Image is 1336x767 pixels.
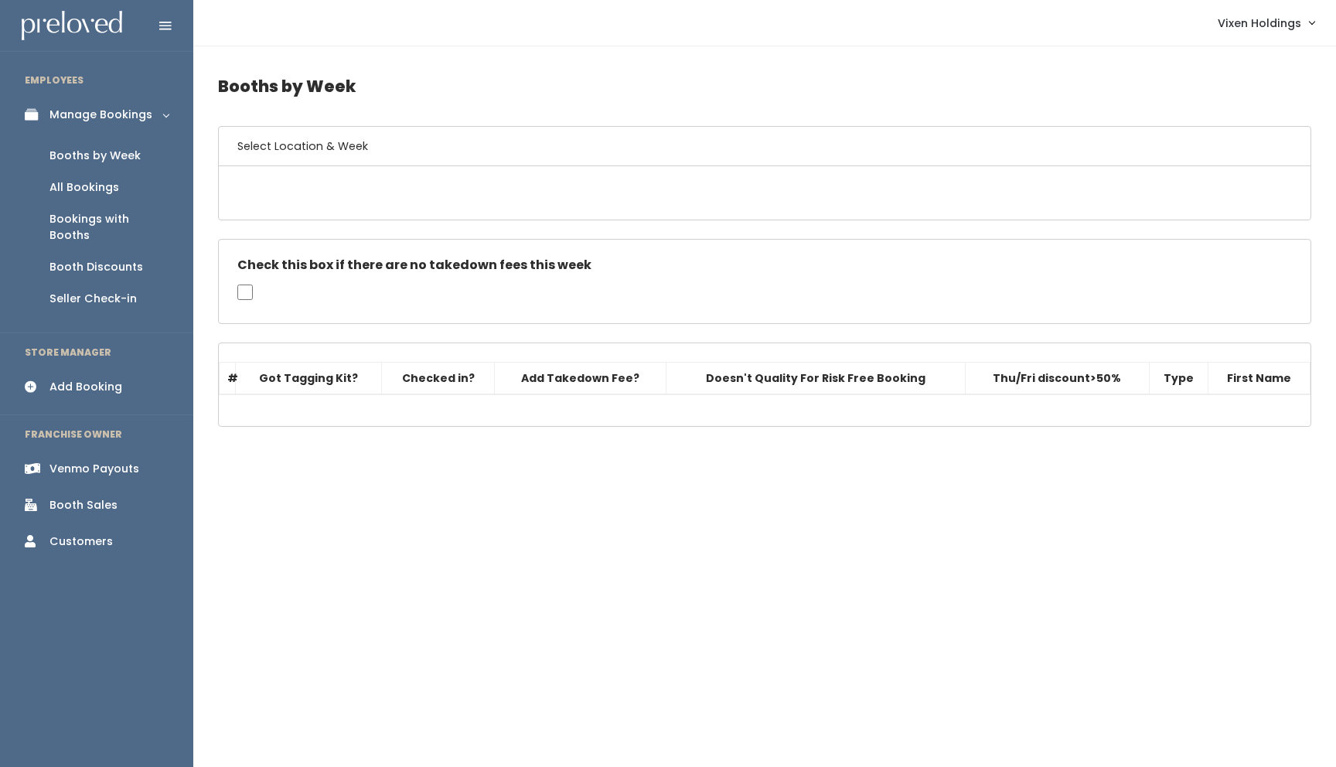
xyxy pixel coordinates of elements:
[1208,362,1310,394] th: First Name
[22,11,122,41] img: preloved logo
[236,362,382,394] th: Got Tagging Kit?
[1218,15,1301,32] span: Vixen Holdings
[218,65,1311,107] h4: Booths by Week
[1149,362,1208,394] th: Type
[382,362,495,394] th: Checked in?
[49,259,143,275] div: Booth Discounts
[49,497,118,513] div: Booth Sales
[49,179,119,196] div: All Bookings
[49,211,169,244] div: Bookings with Booths
[49,148,141,164] div: Booths by Week
[49,291,137,307] div: Seller Check-in
[49,379,122,395] div: Add Booking
[666,362,966,394] th: Doesn't Quality For Risk Free Booking
[1202,6,1330,39] a: Vixen Holdings
[495,362,666,394] th: Add Takedown Fee?
[237,258,1292,272] h5: Check this box if there are no takedown fees this week
[966,362,1150,394] th: Thu/Fri discount>50%
[220,362,236,394] th: #
[49,107,152,123] div: Manage Bookings
[49,461,139,477] div: Venmo Payouts
[219,127,1310,166] h6: Select Location & Week
[49,533,113,550] div: Customers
